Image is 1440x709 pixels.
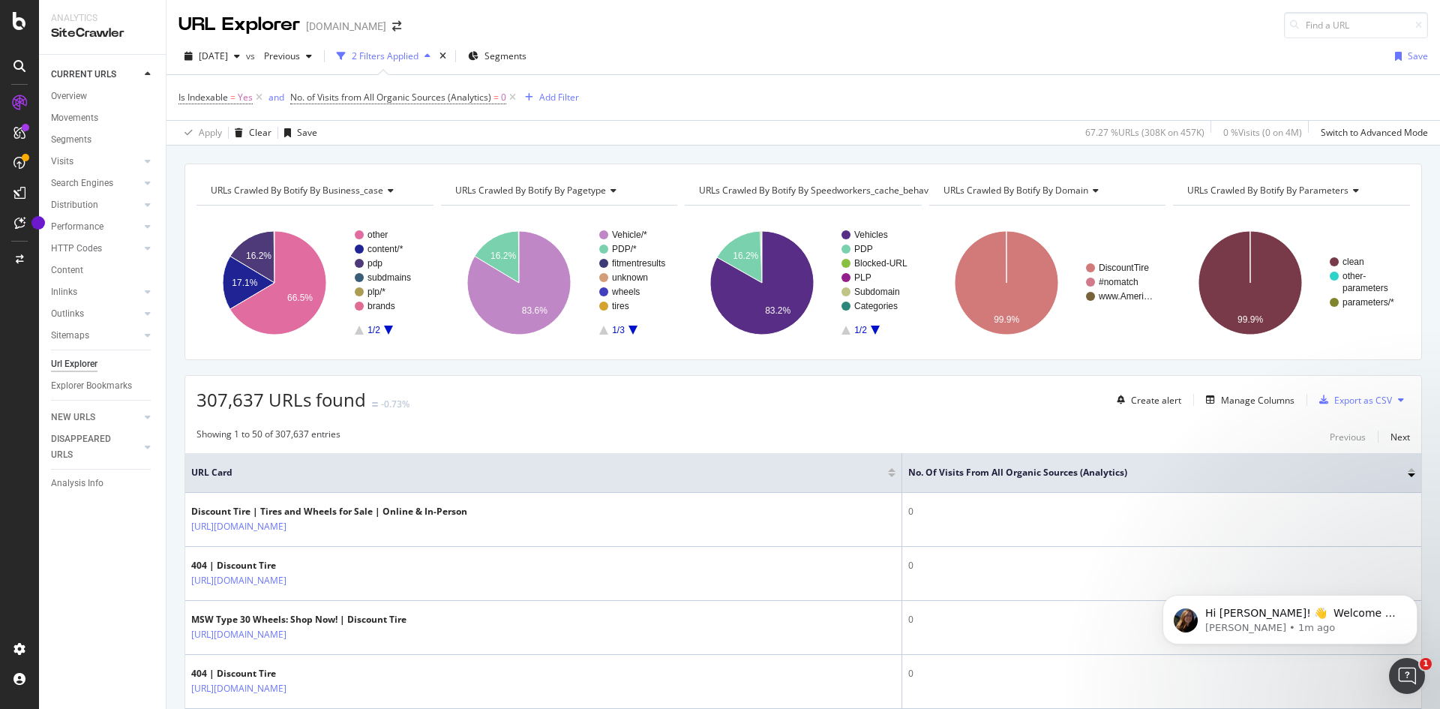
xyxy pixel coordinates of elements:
div: A chart. [929,218,1164,348]
h4: URLs Crawled By Botify By business_case [208,179,420,203]
text: Categories [854,301,898,311]
div: A chart. [685,218,919,348]
button: Previous [1330,428,1366,446]
div: Inlinks [51,284,77,300]
span: 0 [501,87,506,108]
iframe: Intercom notifications message [1140,563,1440,668]
h4: URLs Crawled By Botify By speedworkers_cache_behaviors [696,179,967,203]
a: Segments [51,132,155,148]
span: 307,637 URLs found [196,387,366,412]
text: DiscountTire [1099,263,1149,273]
a: Inlinks [51,284,140,300]
text: 99.9% [994,314,1019,325]
div: [DOMAIN_NAME] [306,19,386,34]
text: PLP [854,272,871,283]
div: Analytics [51,12,154,25]
text: 83.2% [765,305,790,316]
div: Discount Tire | Tires and Wheels for Sale | Online & In-Person [191,505,467,518]
text: 1/2 [854,325,867,335]
div: times [436,49,449,64]
div: URL Explorer [178,12,300,38]
div: 0 % Visits ( 0 on 4M ) [1223,126,1302,139]
div: Create alert [1131,394,1181,407]
text: 17.1% [232,278,257,288]
button: Previous [258,44,318,68]
svg: A chart. [1173,218,1408,348]
text: 16.2% [733,251,758,261]
a: [URL][DOMAIN_NAME] [191,627,286,642]
div: 0 [908,667,1415,680]
span: vs [246,50,258,62]
div: 0 [908,505,1415,518]
text: 16.2% [490,251,516,261]
a: DISAPPEARED URLS [51,431,140,463]
span: URLs Crawled By Botify By pagetype [455,184,606,197]
div: CURRENT URLS [51,67,116,83]
div: 0 [908,613,1415,626]
span: 2025 Sep. 15th [199,50,228,62]
h4: URLs Crawled By Botify By parameters [1184,179,1396,203]
text: #nomatch [1099,277,1138,287]
div: and [268,91,284,104]
text: Subdomain [854,287,900,297]
input: Find a URL [1284,12,1428,38]
div: Sitemaps [51,328,89,344]
a: Content [51,263,155,278]
a: Visits [51,154,140,170]
text: 1/2 [367,325,380,335]
div: 67.27 % URLs ( 308K on 457K ) [1085,126,1204,139]
a: Outlinks [51,306,140,322]
div: Explorer Bookmarks [51,378,132,394]
button: Switch to Advanced Mode [1315,121,1428,145]
div: 404 | Discount Tire [191,559,352,572]
span: No. of Visits from All Organic Sources (Analytics) [908,466,1385,479]
text: plp/* [367,287,385,297]
text: 66.5% [287,293,313,303]
div: Url Explorer [51,356,97,372]
button: Add Filter [519,89,579,107]
img: Equal [372,402,378,407]
button: 2 Filters Applied [331,44,436,68]
text: PDP/* [612,244,637,254]
div: DISAPPEARED URLS [51,431,127,463]
div: 2 Filters Applied [352,50,418,62]
div: Performance [51,219,103,235]
div: A chart. [196,218,433,348]
span: URLs Crawled By Botify By domain [943,184,1088,197]
div: Tooltip anchor [31,216,45,230]
span: Previous [258,50,300,62]
div: Previous [1330,431,1366,443]
text: Vehicle/* [612,230,647,240]
text: 99.9% [1237,314,1263,325]
div: Add Filter [539,91,579,104]
button: Apply [178,121,222,145]
div: Visits [51,154,73,170]
div: 404 | Discount Tire [191,667,352,680]
a: Analysis Info [51,476,155,491]
text: other- [1342,271,1366,281]
a: Sitemaps [51,328,140,344]
text: PDP [854,244,873,254]
button: Save [1389,44,1428,68]
div: 0 [908,559,1415,572]
button: [DATE] [178,44,246,68]
button: Clear [229,121,271,145]
div: Save [1408,50,1428,62]
div: SiteCrawler [51,25,154,42]
text: unknown [612,272,648,283]
div: Switch to Advanced Mode [1321,126,1428,139]
div: HTTP Codes [51,241,102,257]
text: tires [612,301,629,311]
text: other [367,230,388,240]
span: URL Card [191,466,884,479]
button: Segments [462,44,532,68]
text: brands [367,301,395,311]
a: CURRENT URLS [51,67,140,83]
a: [URL][DOMAIN_NAME] [191,681,286,696]
div: Search Engines [51,176,113,191]
div: Analysis Info [51,476,103,491]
